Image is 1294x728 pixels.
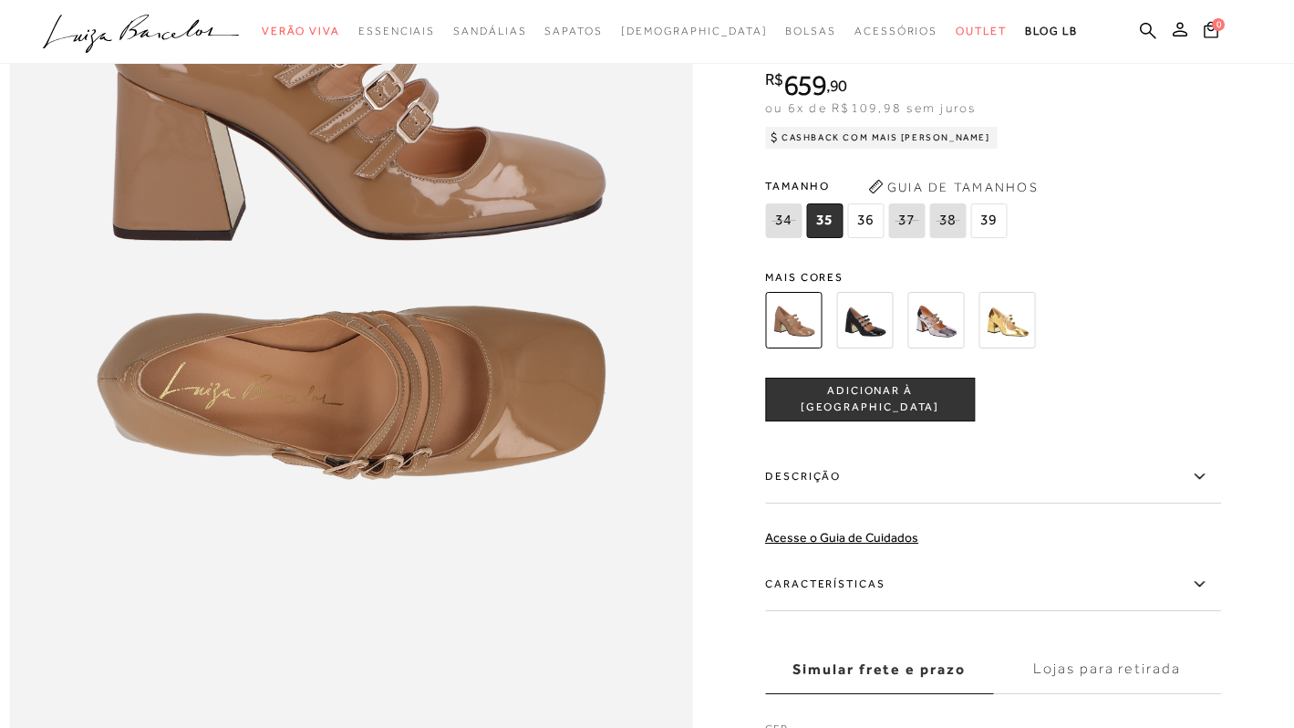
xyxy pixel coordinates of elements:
img: SAPATO SALTO ALTO MARY JANE PRATA [907,292,964,348]
span: 90 [830,76,847,95]
i: , [826,78,847,94]
img: SAPATO MARY JANE EM VERNIZ BEGE ARGILA COM SALTO ALTO BLOCO [765,292,822,348]
img: SAPATO SALTO ALTO MARY JANE SPECCHIO DOURADO [978,292,1035,348]
span: Tamanho [765,172,1011,200]
label: Simular frete e prazo [765,645,993,694]
span: 39 [970,203,1007,238]
span: ou 6x de R$109,98 sem juros [765,100,976,115]
a: categoryNavScreenReaderText [358,15,435,48]
span: 38 [929,203,966,238]
span: Acessórios [854,25,937,37]
span: 0 [1212,18,1225,31]
span: [DEMOGRAPHIC_DATA] [621,25,768,37]
span: BLOG LB [1025,25,1078,37]
span: 37 [888,203,925,238]
button: Guia de Tamanhos [862,172,1044,202]
label: Descrição [765,451,1221,504]
div: Cashback com Mais [PERSON_NAME] [765,127,998,149]
span: Verão Viva [262,25,340,37]
a: categoryNavScreenReaderText [453,15,526,48]
span: 659 [783,68,826,101]
button: 0 [1198,20,1224,45]
span: Mais cores [765,272,1221,283]
label: Lojas para retirada [993,645,1221,694]
span: Essenciais [358,25,435,37]
a: categoryNavScreenReaderText [262,15,340,48]
span: 34 [765,203,802,238]
span: Outlet [956,25,1007,37]
button: ADICIONAR À [GEOGRAPHIC_DATA] [765,378,975,421]
span: Sapatos [544,25,602,37]
label: Características [765,558,1221,611]
a: noSubCategoriesText [621,15,768,48]
span: Bolsas [785,25,836,37]
span: 36 [847,203,884,238]
i: R$ [765,71,783,88]
a: categoryNavScreenReaderText [544,15,602,48]
a: categoryNavScreenReaderText [785,15,836,48]
a: BLOG LB [1025,15,1078,48]
span: Sandálias [453,25,526,37]
span: ADICIONAR À [GEOGRAPHIC_DATA] [766,383,974,415]
img: SAPATO MARY JANE EM VERNIZ PRETO COM SALTO ALTO BLOCO [836,292,893,348]
span: 35 [806,203,843,238]
a: categoryNavScreenReaderText [854,15,937,48]
a: Acesse o Guia de Cuidados [765,530,918,545]
a: categoryNavScreenReaderText [956,15,1007,48]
